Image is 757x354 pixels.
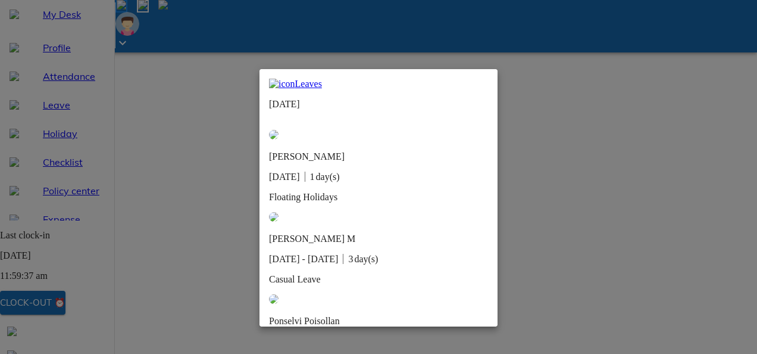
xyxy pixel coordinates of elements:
[269,317,401,328] p: Ponselvi Poisollan
[269,153,401,163] p: Nitanshu Vishnoi
[269,296,279,305] img: defaultEmp.0e2b4d71.svg
[269,255,300,265] span: [DATE]
[295,79,322,89] span: Leaves
[316,173,340,183] span: day(s)
[269,131,279,141] img: defaultEmp.0e2b4d71.svg
[269,99,488,110] p: [DATE]
[269,79,295,89] img: icon
[269,213,279,223] img: defaultEmp.0e2b4d71.svg
[269,275,488,286] p: Casual Leave
[269,119,279,129] img: close-x-outline-16px.eb9829bd.svg
[269,79,488,89] a: iconLeaves
[348,255,353,265] span: 3
[269,235,401,246] p: Jagadheesh M
[302,255,305,265] span: -
[269,173,300,183] span: [DATE]
[308,255,339,265] span: [DATE]
[269,193,488,204] p: Floating Holidays
[310,173,315,183] span: 1
[354,255,378,265] span: day(s)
